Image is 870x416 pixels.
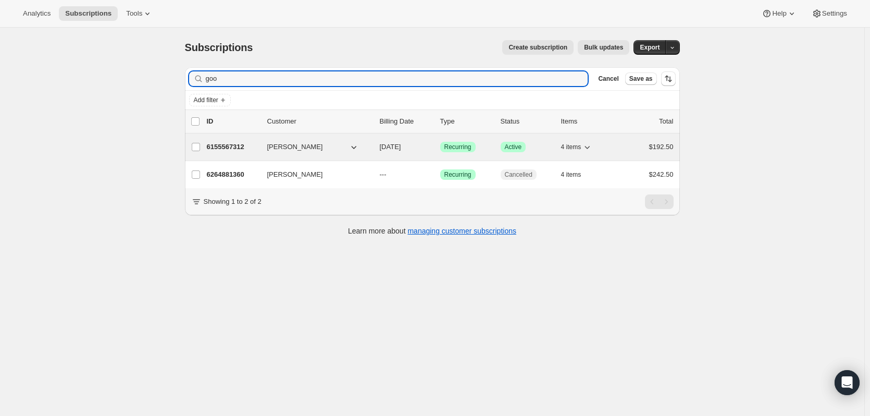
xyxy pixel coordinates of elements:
button: Add filter [189,94,231,106]
p: ID [207,116,259,127]
div: 6264881360[PERSON_NAME]---SuccessRecurringCancelled4 items$242.50 [207,167,674,182]
button: Export [633,40,666,55]
span: Subscriptions [65,9,111,18]
div: Open Intercom Messenger [835,370,860,395]
button: Save as [625,72,657,85]
button: 4 items [561,167,593,182]
span: Cancel [598,75,618,83]
button: Analytics [17,6,57,21]
button: Subscriptions [59,6,118,21]
span: [PERSON_NAME] [267,142,323,152]
button: Help [755,6,803,21]
p: Status [501,116,553,127]
span: Settings [822,9,847,18]
span: --- [380,170,387,178]
span: Export [640,43,660,52]
span: 4 items [561,170,581,179]
span: Bulk updates [584,43,623,52]
span: Subscriptions [185,42,253,53]
div: Items [561,116,613,127]
p: 6155567312 [207,142,259,152]
span: 4 items [561,143,581,151]
button: [PERSON_NAME] [261,166,365,183]
span: Add filter [194,96,218,104]
p: Showing 1 to 2 of 2 [204,197,262,207]
span: Create subscription [508,43,567,52]
span: $192.50 [649,143,674,151]
span: Active [505,143,522,151]
div: IDCustomerBilling DateTypeStatusItemsTotal [207,116,674,127]
span: Recurring [444,170,471,179]
span: Help [772,9,786,18]
button: Settings [805,6,853,21]
p: 6264881360 [207,169,259,180]
button: 4 items [561,140,593,154]
span: [PERSON_NAME] [267,169,323,180]
p: Total [659,116,673,127]
button: Cancel [594,72,623,85]
button: Tools [120,6,159,21]
input: Filter subscribers [206,71,588,86]
span: Cancelled [505,170,532,179]
a: managing customer subscriptions [407,227,516,235]
p: Billing Date [380,116,432,127]
span: Recurring [444,143,471,151]
nav: Pagination [645,194,674,209]
span: [DATE] [380,143,401,151]
button: Create subscription [502,40,574,55]
div: Type [440,116,492,127]
span: $242.50 [649,170,674,178]
button: Bulk updates [578,40,629,55]
span: Tools [126,9,142,18]
button: Sort the results [661,71,676,86]
p: Customer [267,116,371,127]
span: Save as [629,75,653,83]
span: Analytics [23,9,51,18]
div: 6155567312[PERSON_NAME][DATE]SuccessRecurringSuccessActive4 items$192.50 [207,140,674,154]
button: [PERSON_NAME] [261,139,365,155]
p: Learn more about [348,226,516,236]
